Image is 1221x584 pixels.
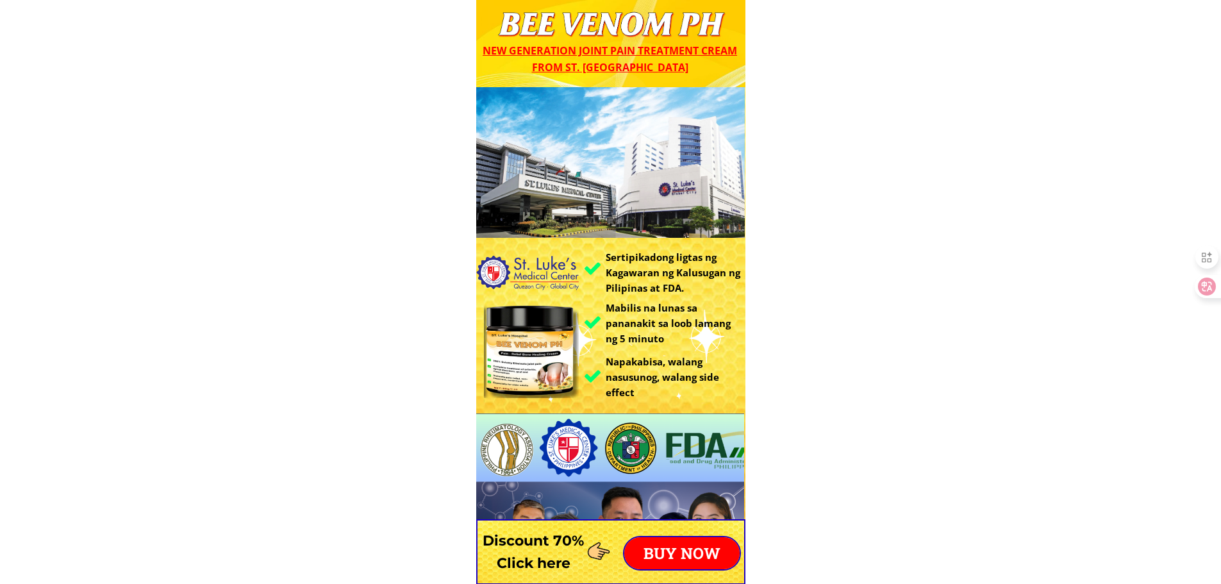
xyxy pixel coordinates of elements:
span: New generation joint pain treatment cream from St. [GEOGRAPHIC_DATA] [483,44,737,74]
h3: Sertipikadong ligtas ng Kagawaran ng Kalusugan ng Pilipinas at FDA. [606,249,748,296]
h3: Mabilis na lunas sa pananakit sa loob lamang ng 5 minuto [606,300,742,346]
h3: Napakabisa, walang nasusunog, walang side effect [606,354,745,400]
h3: Discount 70% Click here [476,530,591,574]
p: BUY NOW [624,537,740,569]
